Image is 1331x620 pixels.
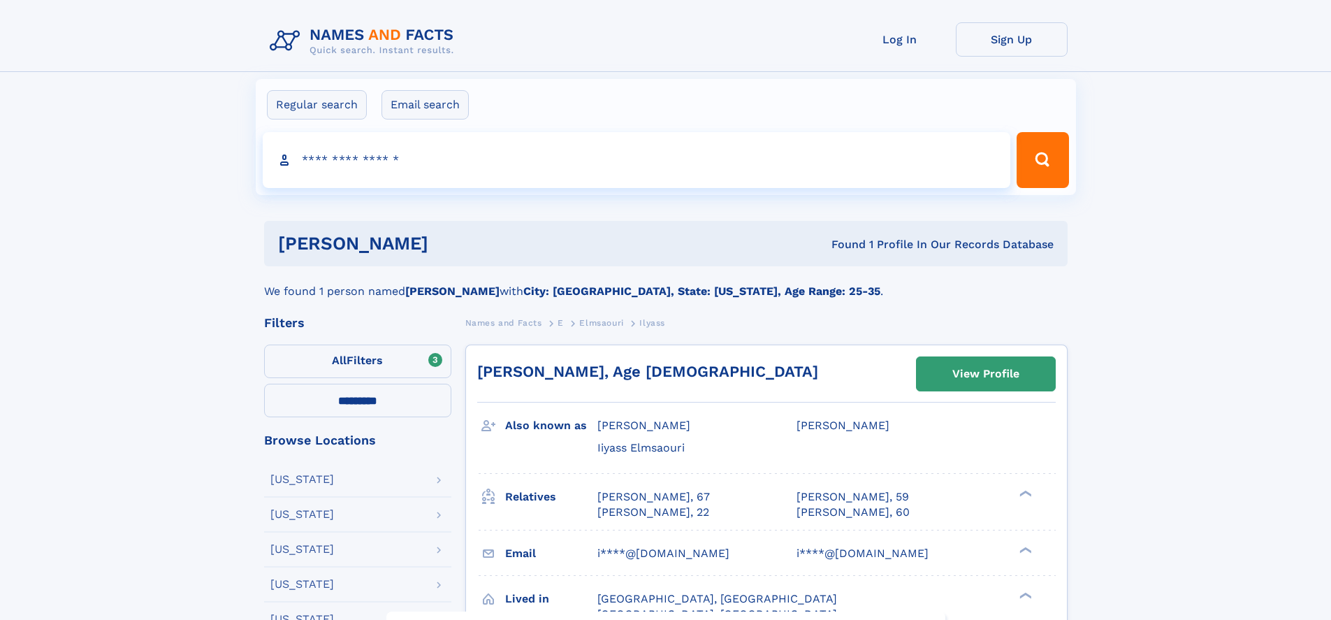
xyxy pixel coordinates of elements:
div: Browse Locations [264,434,451,447]
label: Regular search [267,90,367,120]
div: View Profile [952,358,1019,390]
h1: [PERSON_NAME] [278,235,630,252]
div: [US_STATE] [270,509,334,520]
a: View Profile [917,357,1055,391]
div: We found 1 person named with . [264,266,1068,300]
h3: Relatives [505,485,597,509]
a: Elmsaouri [579,314,623,331]
button: Search Button [1017,132,1068,188]
div: [US_STATE] [270,474,334,485]
input: search input [263,132,1011,188]
span: Elmsaouri [579,318,623,328]
div: ❯ [1016,489,1033,498]
span: E [558,318,564,328]
span: [PERSON_NAME] [597,419,690,432]
b: City: [GEOGRAPHIC_DATA], State: [US_STATE], Age Range: 25-35 [523,284,880,298]
label: Email search [381,90,469,120]
span: [PERSON_NAME] [797,419,889,432]
a: Names and Facts [465,314,542,331]
div: [US_STATE] [270,544,334,555]
b: [PERSON_NAME] [405,284,500,298]
label: Filters [264,345,451,378]
a: [PERSON_NAME], 22 [597,505,709,520]
div: [US_STATE] [270,579,334,590]
a: [PERSON_NAME], 59 [797,489,909,505]
h3: Lived in [505,587,597,611]
h3: Email [505,542,597,565]
div: ❯ [1016,545,1033,554]
span: All [332,354,347,367]
img: Logo Names and Facts [264,22,465,60]
span: Ilyass [639,318,665,328]
a: E [558,314,564,331]
div: Found 1 Profile In Our Records Database [630,237,1054,252]
a: [PERSON_NAME], 67 [597,489,710,505]
a: [PERSON_NAME], Age [DEMOGRAPHIC_DATA] [477,363,818,380]
span: Iiyass Elmsaouri [597,441,685,454]
div: Filters [264,317,451,329]
span: [GEOGRAPHIC_DATA], [GEOGRAPHIC_DATA] [597,592,837,605]
a: Log In [844,22,956,57]
a: [PERSON_NAME], 60 [797,505,910,520]
a: Sign Up [956,22,1068,57]
div: ❯ [1016,591,1033,600]
h3: Also known as [505,414,597,438]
